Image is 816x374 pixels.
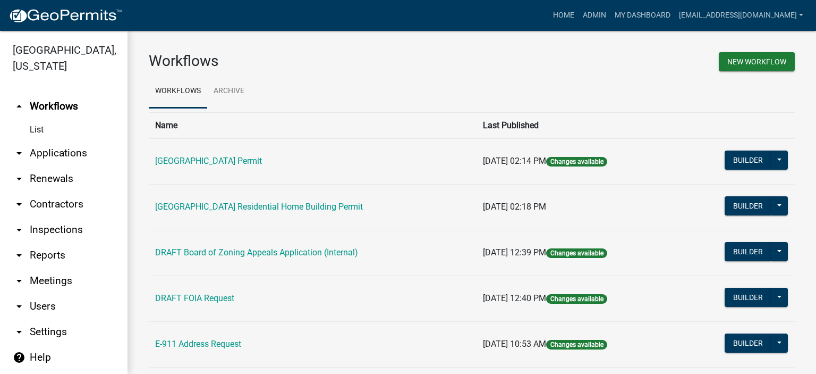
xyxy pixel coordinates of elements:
[149,52,464,70] h3: Workflows
[149,74,207,109] a: Workflows
[483,247,546,257] span: [DATE] 12:39 PM
[13,172,25,185] i: arrow_drop_down
[725,288,771,307] button: Builder
[579,5,610,26] a: Admin
[13,326,25,338] i: arrow_drop_down
[546,294,607,304] span: Changes available
[549,5,579,26] a: Home
[546,340,607,350] span: Changes available
[725,151,771,170] button: Builder
[13,223,25,236] i: arrow_drop_down
[13,249,25,262] i: arrow_drop_down
[477,112,680,138] th: Last Published
[725,196,771,215] button: Builder
[483,202,546,212] span: [DATE] 02:18 PM
[719,52,795,71] button: New Workflow
[483,156,546,166] span: [DATE] 02:14 PM
[610,5,675,26] a: My Dashboard
[13,300,25,313] i: arrow_drop_down
[725,334,771,353] button: Builder
[675,5,807,26] a: [EMAIL_ADDRESS][DOMAIN_NAME]
[725,242,771,261] button: Builder
[13,100,25,113] i: arrow_drop_up
[546,248,607,258] span: Changes available
[13,198,25,211] i: arrow_drop_down
[483,293,546,303] span: [DATE] 12:40 PM
[149,112,477,138] th: Name
[155,156,262,166] a: [GEOGRAPHIC_DATA] Permit
[13,147,25,160] i: arrow_drop_down
[207,74,251,109] a: Archive
[155,293,234,303] a: DRAFT FOIA Request
[155,202,363,212] a: [GEOGRAPHIC_DATA] Residential Home Building Permit
[155,247,358,257] a: DRAFT Board of Zoning Appeals Application (Internal)
[13,351,25,364] i: help
[155,339,241,349] a: E-911 Address Request
[13,275,25,287] i: arrow_drop_down
[546,157,607,167] span: Changes available
[483,339,546,349] span: [DATE] 10:53 AM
